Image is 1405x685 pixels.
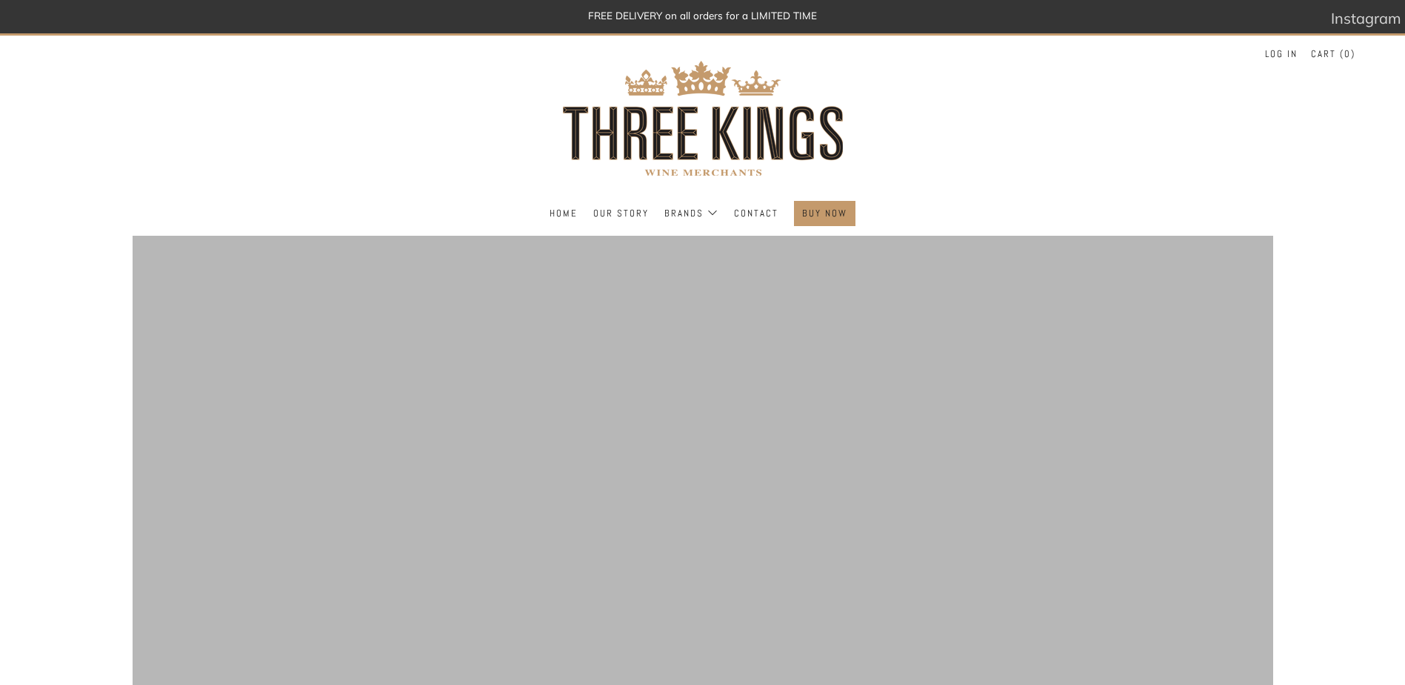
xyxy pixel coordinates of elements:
a: Cart (0) [1311,42,1355,66]
a: Log in [1265,42,1298,66]
a: BUY NOW [802,202,847,225]
span: 0 [1344,47,1351,60]
a: Brands [664,202,718,225]
span: Instagram [1331,9,1401,27]
a: Instagram [1331,4,1401,33]
a: Home [550,202,578,225]
a: Contact [734,202,778,225]
img: three kings wine merchants [555,36,851,201]
a: Our Story [593,202,649,225]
